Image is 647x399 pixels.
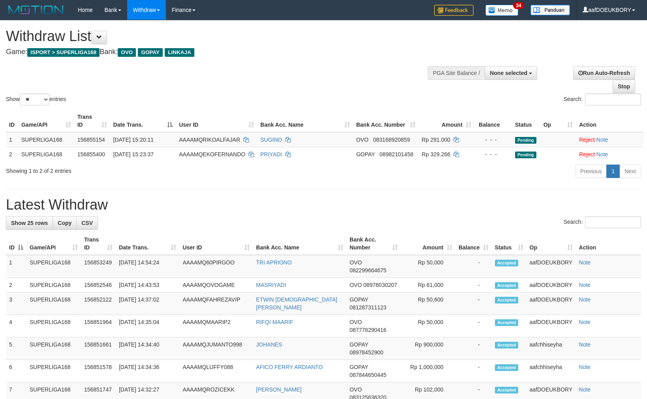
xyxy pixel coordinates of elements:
th: Amount: activate to sort column ascending [419,110,474,132]
a: Copy [53,216,77,230]
span: Accepted [495,260,519,266]
td: 1 [6,255,26,278]
td: AAAAMQMAARIP2 [179,315,253,337]
td: 156851661 [81,337,116,360]
td: 2 [6,278,26,292]
a: Reject [579,137,595,143]
img: panduan.png [530,5,570,15]
a: RIFQI MAARIF [256,319,293,325]
span: Rp 329.266 [422,151,450,157]
span: OVO [350,282,362,288]
span: AAAAMQRIKOALFAJAR [179,137,240,143]
a: Note [579,386,591,393]
span: OVO [118,48,136,57]
th: User ID: activate to sort column ascending [176,110,257,132]
a: Next [619,165,641,178]
span: Copy 08982101458 to clipboard [380,151,414,157]
input: Search: [585,94,641,105]
th: Action [576,110,643,132]
span: OVO [350,319,362,325]
img: Button%20Memo.svg [485,5,519,16]
span: Copy 087778290416 to clipboard [350,327,386,333]
th: ID [6,110,18,132]
input: Search: [585,216,641,228]
span: Copy 08978452900 to clipboard [350,349,384,356]
th: User ID: activate to sort column ascending [179,232,253,255]
td: Rp 50,600 [401,292,455,315]
a: PRIYADI [260,151,282,157]
td: Rp 1,000,000 [401,360,455,382]
td: SUPERLIGA168 [18,147,74,161]
td: 2 [6,147,18,161]
td: 156852546 [81,278,116,292]
span: Rp 291.000 [422,137,450,143]
h1: Withdraw List [6,28,423,44]
td: aafchhiseyha [527,337,576,360]
td: SUPERLIGA168 [26,360,81,382]
span: [DATE] 15:20:11 [113,137,154,143]
th: Bank Acc. Name: activate to sort column ascending [257,110,353,132]
span: Copy [58,220,71,226]
td: aafDOEUKBORY [527,278,576,292]
select: Showentries [20,94,49,105]
span: Accepted [495,387,519,393]
a: 1 [606,165,620,178]
label: Search: [564,94,641,105]
td: AAAAMQLUFFY088 [179,360,253,382]
th: Balance [474,110,512,132]
span: Copy 08978030207 to clipboard [363,282,397,288]
th: Bank Acc. Number: activate to sort column ascending [346,232,401,255]
td: SUPERLIGA168 [18,132,74,147]
td: [DATE] 14:43:53 [116,278,180,292]
td: AAAAMQJUMANTO998 [179,337,253,360]
div: PGA Site Balance / [428,66,485,80]
td: Rp 61,000 [401,278,455,292]
td: aafDOEUKBORY [527,315,576,337]
span: Copy 081287311123 to clipboard [350,304,386,311]
a: Previous [575,165,607,178]
th: Bank Acc. Number: activate to sort column ascending [353,110,419,132]
td: SUPERLIGA168 [26,278,81,292]
img: MOTION_logo.png [6,4,66,16]
td: Rp 50,000 [401,315,455,337]
td: [DATE] 14:34:40 [116,337,180,360]
td: Rp 50,000 [401,255,455,278]
a: ETWIN [DEMOGRAPHIC_DATA][PERSON_NAME] [256,296,337,311]
td: 156851964 [81,315,116,337]
th: ID: activate to sort column descending [6,232,26,255]
a: Note [596,151,608,157]
span: AAAAMQEKOFERNANDO [179,151,245,157]
span: OVO [350,259,362,266]
td: - [455,255,492,278]
a: Note [579,259,591,266]
span: Copy 087844650445 to clipboard [350,372,386,378]
h4: Game: Bank: [6,48,423,56]
a: AFICO FERRY ARDIANTO [256,364,323,370]
a: JOHANES [256,341,282,348]
a: [PERSON_NAME] [256,386,301,393]
th: Game/API: activate to sort column ascending [18,110,74,132]
a: Note [579,319,591,325]
th: Trans ID: activate to sort column ascending [81,232,116,255]
span: Copy 082299664675 to clipboard [350,267,386,273]
div: - - - [478,136,509,144]
th: Balance: activate to sort column ascending [455,232,492,255]
td: · [576,132,643,147]
td: 3 [6,292,26,315]
span: Accepted [495,282,519,289]
td: 5 [6,337,26,360]
span: GOPAY [138,48,163,57]
td: - [455,315,492,337]
td: [DATE] 14:54:24 [116,255,180,278]
span: Accepted [495,319,519,326]
th: Status: activate to sort column ascending [492,232,527,255]
th: Action [576,232,641,255]
td: - [455,278,492,292]
div: Showing 1 to 2 of 2 entries [6,164,264,175]
span: OVO [350,386,362,393]
a: SUGINO [260,137,282,143]
span: ISPORT > SUPERLIGA168 [27,48,100,57]
th: Date Trans.: activate to sort column ascending [116,232,180,255]
td: - [455,292,492,315]
span: 156855154 [77,137,105,143]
